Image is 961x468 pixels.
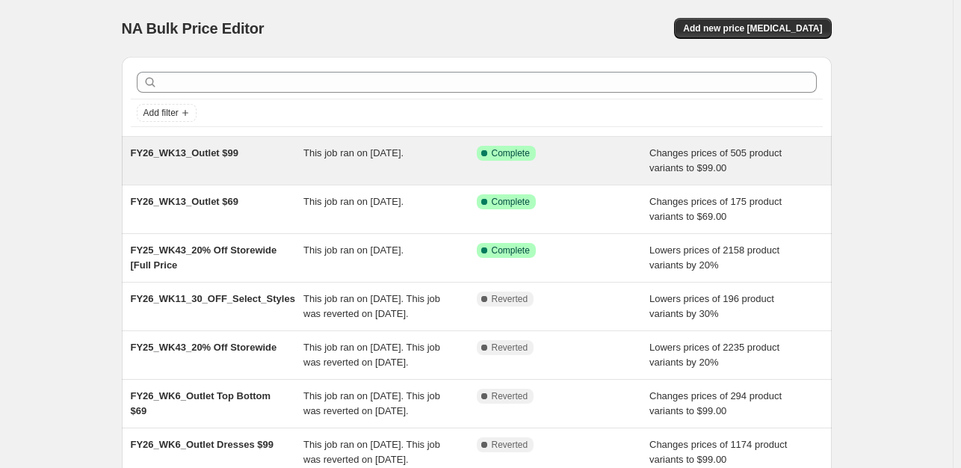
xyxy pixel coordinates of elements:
span: This job ran on [DATE]. This job was reverted on [DATE]. [303,390,440,416]
span: FY25_WK43_20% Off Storewide [131,342,277,353]
span: FY26_WK13_Outlet $69 [131,196,239,207]
span: Reverted [492,342,528,354]
span: FY26_WK6_Outlet Dresses $99 [131,439,274,450]
span: Lowers prices of 2235 product variants by 20% [649,342,779,368]
span: FY26_WK13_Outlet $99 [131,147,239,158]
span: FY25_WK43_20% Off Storewide [Full Price [131,244,277,271]
span: NA Bulk Price Editor [122,20,265,37]
span: Changes prices of 1174 product variants to $99.00 [649,439,787,465]
span: Reverted [492,439,528,451]
span: Complete [492,244,530,256]
button: Add filter [137,104,197,122]
span: Reverted [492,390,528,402]
span: Changes prices of 505 product variants to $99.00 [649,147,782,173]
span: FY26_WK6_Outlet Top Bottom $69 [131,390,271,416]
span: Reverted [492,293,528,305]
span: Changes prices of 294 product variants to $99.00 [649,390,782,416]
span: This job ran on [DATE]. This job was reverted on [DATE]. [303,439,440,465]
span: Lowers prices of 196 product variants by 30% [649,293,774,319]
span: FY26_WK11_30_OFF_Select_Styles [131,293,295,304]
span: Add new price [MEDICAL_DATA] [683,22,822,34]
span: This job ran on [DATE]. This job was reverted on [DATE]. [303,293,440,319]
span: Complete [492,147,530,159]
span: Lowers prices of 2158 product variants by 20% [649,244,779,271]
span: This job ran on [DATE]. [303,244,404,256]
span: Add filter [143,107,179,119]
span: This job ran on [DATE]. This job was reverted on [DATE]. [303,342,440,368]
span: This job ran on [DATE]. [303,147,404,158]
span: This job ran on [DATE]. [303,196,404,207]
button: Add new price [MEDICAL_DATA] [674,18,831,39]
span: Complete [492,196,530,208]
span: Changes prices of 175 product variants to $69.00 [649,196,782,222]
